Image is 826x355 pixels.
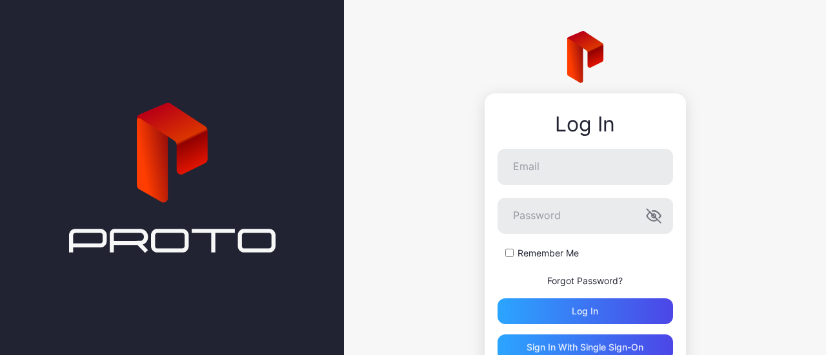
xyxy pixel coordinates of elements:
input: Password [498,198,673,234]
div: Sign in With Single Sign-On [527,342,643,352]
div: Log in [572,306,598,316]
input: Email [498,149,673,185]
button: Password [646,208,661,224]
a: Forgot Password? [547,275,623,286]
button: Log in [498,298,673,324]
div: Log In [498,113,673,136]
label: Remember Me [518,247,579,260]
